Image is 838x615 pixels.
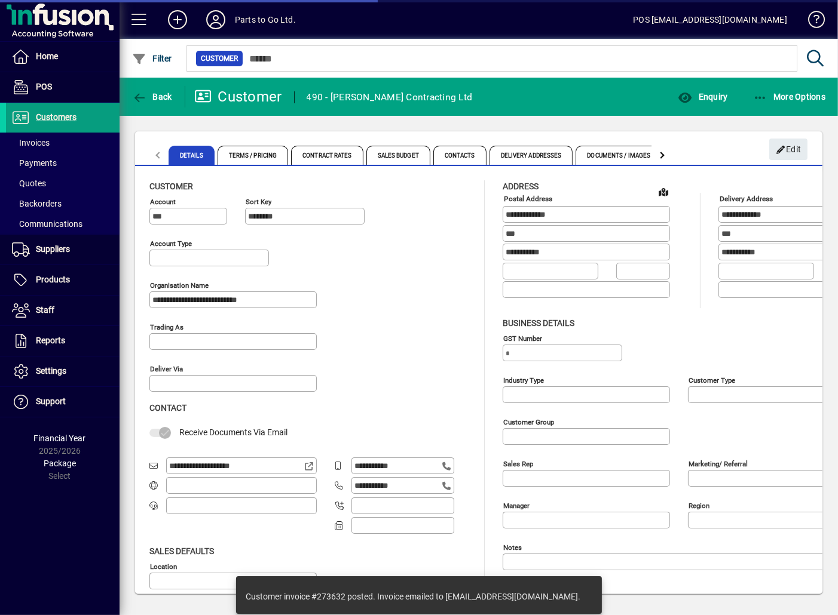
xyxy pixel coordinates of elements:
mat-label: Industry type [503,376,544,384]
span: POS [36,82,52,91]
mat-label: Account [150,198,176,206]
span: Details [169,146,215,165]
div: 490 - [PERSON_NAME] Contracting Ltd [307,88,473,107]
a: Home [6,42,120,72]
span: Customers [36,112,77,122]
span: Staff [36,305,54,315]
mat-label: Region [689,501,709,509]
span: Customer [149,182,193,191]
span: Customer [201,53,238,64]
mat-label: Location [150,562,177,570]
span: Address [503,182,539,191]
app-page-header-button: Back [120,86,185,107]
mat-label: Manager [503,501,530,509]
button: Filter [129,48,175,69]
span: Package [44,459,76,468]
span: Payments [12,158,57,168]
a: Knowledge Base [799,2,823,41]
span: Business details [503,318,574,328]
span: Back [132,92,172,102]
mat-label: Trading as [150,323,183,331]
a: Invoices [6,133,120,153]
div: Parts to Go Ltd. [235,10,296,29]
span: Contact [149,403,186,413]
a: Communications [6,214,120,234]
button: Enquiry [675,86,730,107]
span: Invoices [12,138,50,147]
span: Contract Rates [291,146,363,165]
span: Delivery Addresses [490,146,573,165]
a: Quotes [6,173,120,193]
span: Enquiry [678,92,727,102]
span: More Options [753,92,826,102]
mat-label: Deliver via [150,365,183,373]
a: Products [6,265,120,295]
span: Settings [36,366,66,376]
button: Back [129,86,175,107]
a: View on map [654,182,673,201]
span: Support [36,396,66,406]
span: Financial Year [34,433,86,443]
span: Suppliers [36,244,70,254]
mat-label: Customer group [503,417,554,426]
a: Support [6,387,120,417]
a: Payments [6,153,120,173]
span: Reports [36,336,65,345]
mat-label: Customer type [689,376,735,384]
div: Customer [194,87,282,106]
span: Sales defaults [149,546,214,556]
mat-label: Sales rep [503,459,533,468]
span: Home [36,51,58,61]
span: Quotes [12,179,46,188]
button: Edit [769,139,808,160]
a: Backorders [6,193,120,214]
div: POS [EMAIL_ADDRESS][DOMAIN_NAME] [633,10,787,29]
mat-label: Sort key [246,198,271,206]
mat-label: Organisation name [150,281,209,290]
span: Backorders [12,199,62,208]
a: Settings [6,356,120,386]
span: Terms / Pricing [218,146,289,165]
span: Filter [132,54,172,63]
mat-label: GST Number [503,334,542,342]
button: More Options [750,86,829,107]
a: POS [6,72,120,102]
span: Receive Documents Via Email [179,428,288,437]
div: Customer invoice #273632 posted. Invoice emailed to [EMAIL_ADDRESS][DOMAIN_NAME]. [246,591,580,602]
mat-label: Notes [503,543,522,551]
span: Documents / Images [576,146,662,165]
button: Add [158,9,197,30]
a: Suppliers [6,235,120,265]
mat-label: Marketing/ Referral [689,459,748,468]
span: Contacts [433,146,487,165]
button: Profile [197,9,235,30]
a: Staff [6,296,120,325]
a: Reports [6,326,120,356]
mat-label: Account Type [150,239,192,248]
span: Products [36,275,70,284]
span: Sales Budget [366,146,430,165]
span: Communications [12,219,82,229]
span: Edit [776,140,802,159]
